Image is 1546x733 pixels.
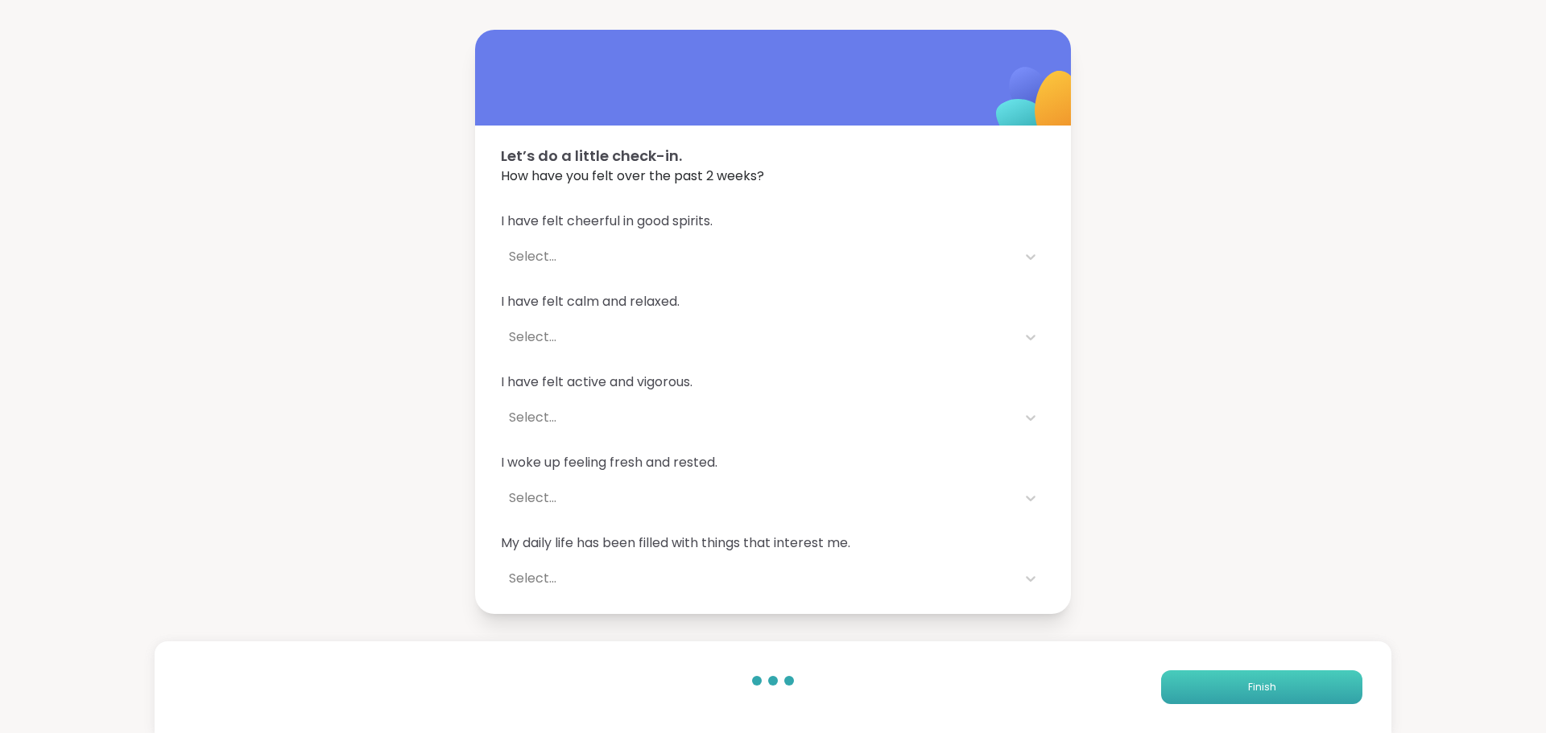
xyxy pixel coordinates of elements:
span: Let’s do a little check-in. [501,145,1045,167]
span: I have felt calm and relaxed. [501,292,1045,311]
span: I woke up feeling fresh and rested. [501,453,1045,472]
span: How have you felt over the past 2 weeks? [501,167,1045,186]
div: Select... [509,327,1008,347]
div: Select... [509,569,1008,588]
span: I have felt cheerful in good spirits. [501,212,1045,231]
img: ShareWell Logomark [958,25,1118,185]
span: I have felt active and vigorous. [501,373,1045,392]
div: Select... [509,408,1008,427]
span: Finish [1248,680,1276,694]
button: Finish [1161,670,1362,704]
div: Select... [509,488,1008,508]
div: Select... [509,247,1008,266]
span: My daily life has been filled with things that interest me. [501,533,1045,553]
